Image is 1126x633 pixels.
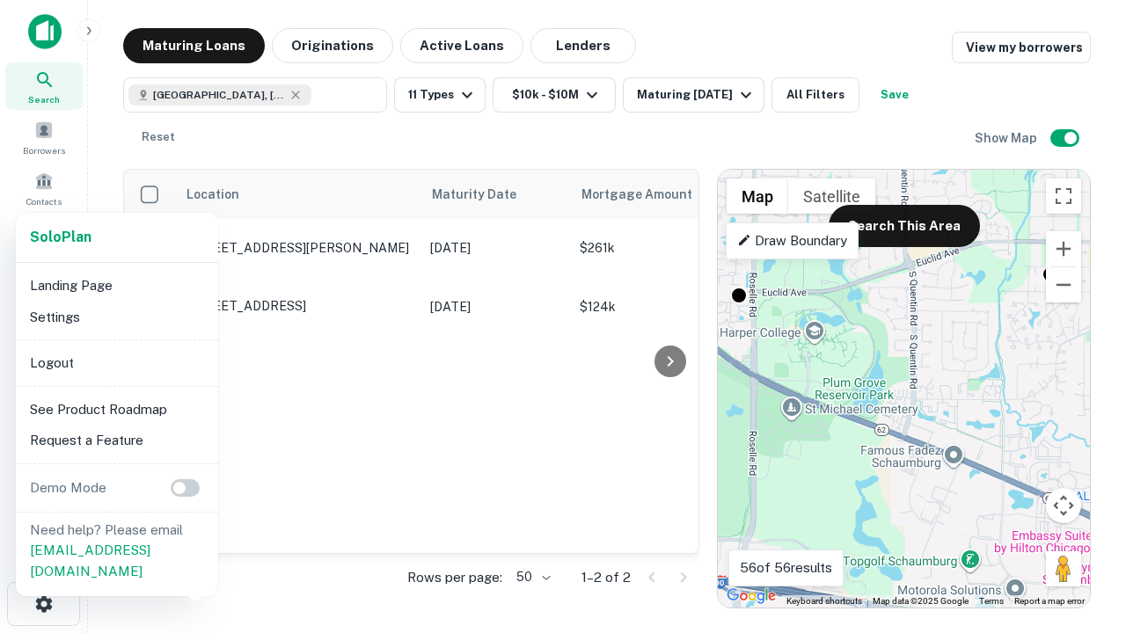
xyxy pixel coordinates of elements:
[23,394,211,426] li: See Product Roadmap
[30,542,150,578] a: [EMAIL_ADDRESS][DOMAIN_NAME]
[30,227,91,248] a: SoloPlan
[23,270,211,302] li: Landing Page
[1038,492,1126,577] iframe: Chat Widget
[23,347,211,379] li: Logout
[30,229,91,245] strong: Solo Plan
[23,302,211,333] li: Settings
[30,520,204,582] p: Need help? Please email
[23,477,113,498] p: Demo Mode
[23,425,211,456] li: Request a Feature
